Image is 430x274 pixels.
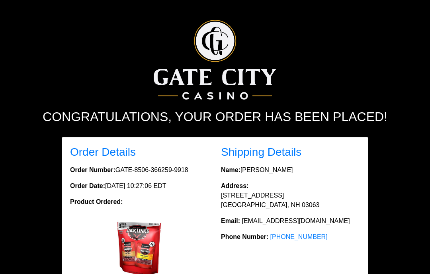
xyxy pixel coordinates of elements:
[221,217,240,224] strong: Email:
[221,165,360,175] p: [PERSON_NAME]
[221,182,248,189] strong: Address:
[70,166,115,173] strong: Order Number:
[221,166,240,173] strong: Name:
[270,233,328,240] a: [PHONE_NUMBER]
[154,20,276,100] img: Logo
[30,109,400,124] h2: Congratulations, your order has been placed!
[70,165,209,175] p: GATE-8506-366259-9918
[221,181,360,210] p: [STREET_ADDRESS] [GEOGRAPHIC_DATA], NH 03063
[221,145,360,159] h3: Shipping Details
[70,181,209,191] p: [DATE] 10:27:06 EDT
[70,182,105,189] strong: Order Date:
[70,145,209,159] h3: Order Details
[221,233,268,240] strong: Phone Number:
[221,216,360,226] p: [EMAIL_ADDRESS][DOMAIN_NAME]
[70,198,123,205] strong: Product Ordered:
